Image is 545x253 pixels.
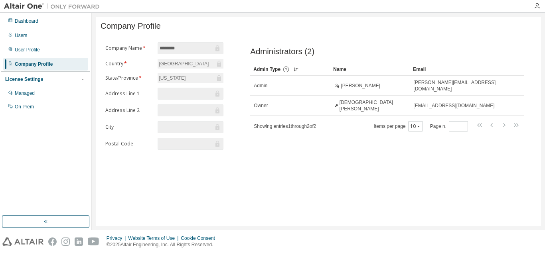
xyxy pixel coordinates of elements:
img: facebook.svg [48,237,57,246]
div: User Profile [15,47,40,53]
label: Postal Code [105,141,153,147]
span: Company Profile [101,22,161,31]
img: youtube.svg [88,237,99,246]
div: Dashboard [15,18,38,24]
span: Owner [254,102,268,109]
label: Address Line 2 [105,107,153,114]
div: Cookie Consent [181,235,219,241]
div: Website Terms of Use [128,235,181,241]
div: Privacy [107,235,128,241]
div: On Prem [15,104,34,110]
div: [US_STATE] [158,73,224,83]
div: Email [413,63,502,76]
label: Address Line 1 [105,90,153,97]
div: Managed [15,90,35,96]
span: Showing entries 1 through 2 of 2 [254,124,316,129]
span: Items per page [374,121,423,131]
img: linkedin.svg [75,237,83,246]
div: Users [15,32,27,39]
div: [GEOGRAPHIC_DATA] [158,59,210,68]
button: 10 [410,123,421,129]
img: instagram.svg [61,237,70,246]
span: [PERSON_NAME] [341,82,380,89]
span: Admin Type [253,67,280,72]
span: [PERSON_NAME][EMAIL_ADDRESS][DOMAIN_NAME] [413,79,502,92]
label: Country [105,61,153,67]
span: Administrators (2) [250,47,314,56]
span: Admin [254,82,267,89]
div: License Settings [5,76,43,82]
img: Altair One [4,2,104,10]
label: City [105,124,153,130]
div: [GEOGRAPHIC_DATA] [158,59,224,69]
div: Name [333,63,407,76]
span: [EMAIL_ADDRESS][DOMAIN_NAME] [413,102,494,109]
span: Page n. [430,121,468,131]
div: [US_STATE] [158,74,187,82]
label: State/Province [105,75,153,81]
img: altair_logo.svg [2,237,43,246]
span: [DEMOGRAPHIC_DATA] [PERSON_NAME] [340,99,407,112]
div: Company Profile [15,61,53,67]
label: Company Name [105,45,153,51]
p: © 2025 Altair Engineering, Inc. All Rights Reserved. [107,241,220,248]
